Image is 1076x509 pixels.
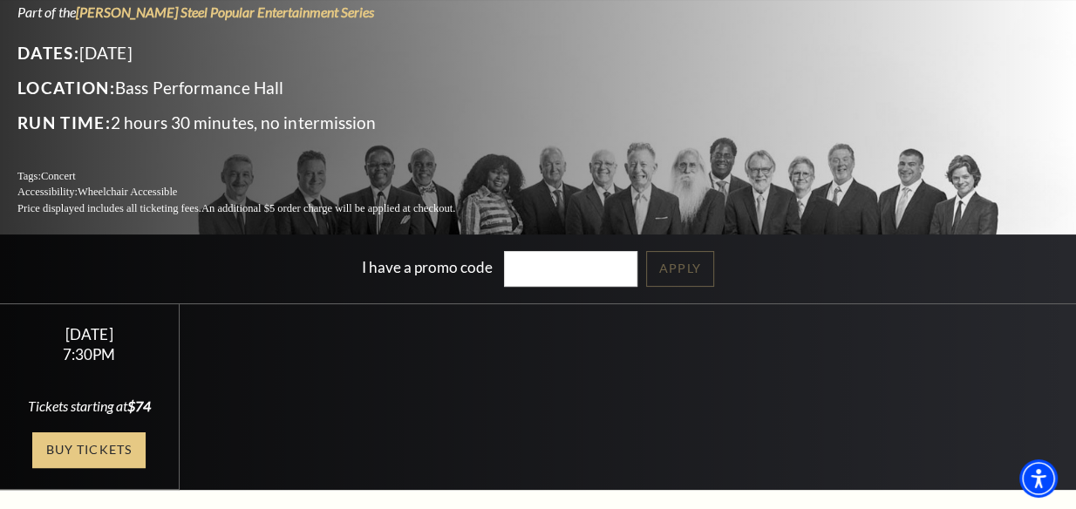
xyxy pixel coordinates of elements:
p: Accessibility: [17,184,497,200]
p: Price displayed includes all ticketing fees. [17,200,497,217]
span: Run Time: [17,112,111,132]
p: Bass Performance Hall [17,74,497,102]
div: Tickets starting at [21,397,158,416]
label: I have a promo code [362,258,493,276]
a: Irwin Steel Popular Entertainment Series - open in a new tab [76,3,374,20]
span: Wheelchair Accessible [78,186,177,198]
p: Part of the [17,3,497,22]
span: An additional $5 order charge will be applied at checkout. [201,202,455,214]
span: Dates: [17,43,79,63]
p: [DATE] [17,39,497,67]
a: Buy Tickets [32,432,146,468]
div: 7:30PM [21,347,158,362]
p: Tags: [17,168,497,185]
p: 2 hours 30 minutes, no intermission [17,109,497,137]
div: [DATE] [21,325,158,343]
span: Location: [17,78,115,98]
span: Concert [41,170,76,182]
span: $74 [127,397,151,414]
div: Accessibility Menu [1019,459,1058,498]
